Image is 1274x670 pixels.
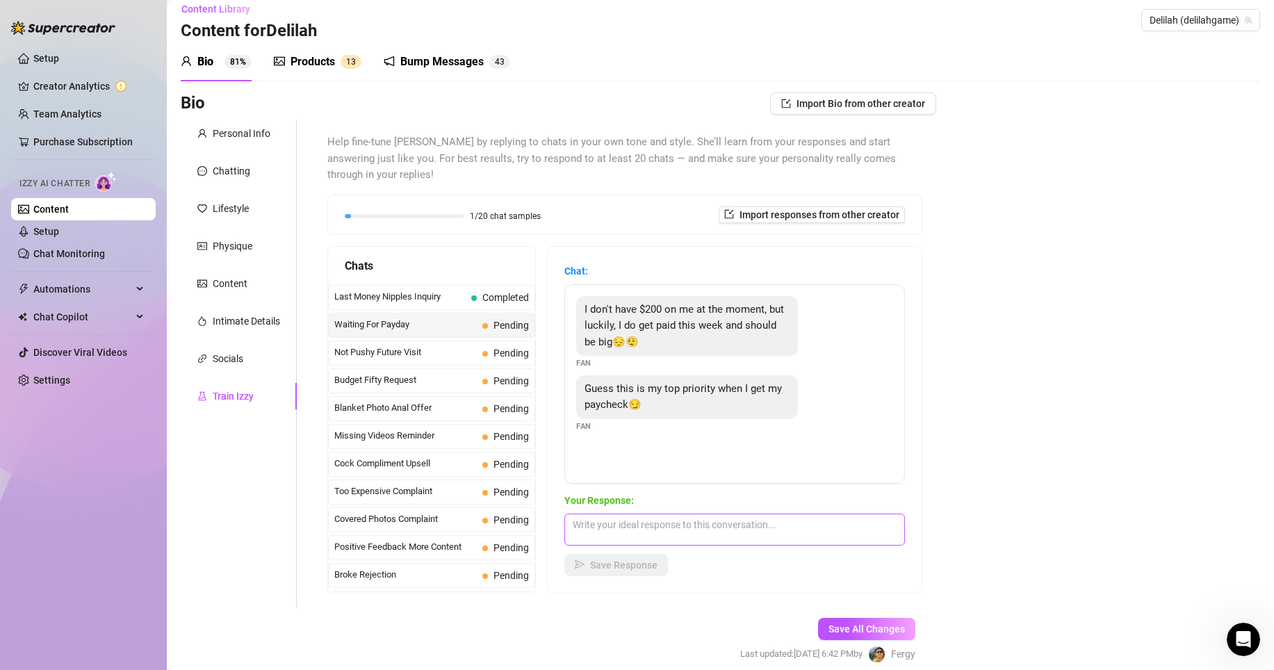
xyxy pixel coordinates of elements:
[493,514,529,525] span: Pending
[49,316,101,327] b: Train Izzy
[585,303,784,348] span: I don't have $200 on me at the moment, but luckily, I do get paid this week and should be big😔😮‍💨
[33,302,217,341] li: If possible, answer a few chats under the section to help personalize her responses.
[33,259,217,298] li: Complete your — specifically the and sections.
[576,420,591,432] span: Fan
[9,6,35,32] button: go back
[818,618,915,640] button: Save All Changes
[40,8,62,30] img: Profile image for Giselle
[11,21,115,35] img: logo-BBDzfeDw.svg
[19,177,90,190] span: Izzy AI Chatter
[67,17,129,31] p: Active 7h ago
[334,540,477,554] span: Positive Feedback More Content
[33,53,59,64] a: Setup
[213,389,254,404] div: Train Izzy
[327,134,922,183] span: Help fine-tune [PERSON_NAME] by replying to chats in your own tone and style. She’ll learn from y...
[724,209,734,219] span: import
[49,286,99,297] b: Physique
[564,554,668,576] button: Save Response
[33,204,69,215] a: Content
[213,238,252,254] div: Physique
[828,623,905,635] span: Save All Changes
[197,316,207,326] span: fire
[181,92,205,115] h3: Bio
[334,318,477,332] span: Waiting For Payday
[244,6,269,31] div: Close
[33,347,127,358] a: Discover Viral Videos
[770,92,936,115] button: Import Bio from other creator
[495,57,500,67] span: 4
[213,313,280,329] div: Intimate Details
[274,56,285,67] span: picture
[493,348,529,359] span: Pending
[493,431,529,442] span: Pending
[493,403,529,414] span: Pending
[334,345,477,359] span: Not Pushy Future Visit
[493,459,529,470] span: Pending
[493,542,529,553] span: Pending
[81,218,142,229] b: 10 minutes
[18,284,29,295] span: thunderbolt
[11,108,267,140] div: Giselle says…
[22,149,217,231] div: Thanks for reaching out — we’re almost ready to enable [PERSON_NAME] for you! There are just a fe...
[197,391,207,401] span: experiment
[11,140,267,468] div: Giselle says…
[33,108,101,120] a: Team Analytics
[11,48,267,90] div: Fergy says…
[224,55,252,69] sup: 81%
[493,320,529,331] span: Pending
[334,373,477,387] span: Budget Fifty Request
[1227,623,1260,656] iframe: Intercom live chat
[334,512,477,526] span: Covered Photos Complaint
[493,570,529,581] span: Pending
[197,354,207,363] span: link
[334,568,477,582] span: Broke Rejection
[33,306,132,328] span: Chat Copilot
[44,455,55,466] button: Gif picker
[197,279,207,288] span: picture
[22,402,217,430] div: Let us know if you need help with any of the steps
[18,312,27,322] img: Chat Copilot
[493,487,529,498] span: Pending
[585,382,782,411] span: Guess this is my top priority when I get my paycheck😏
[117,286,161,297] b: Content
[213,201,249,216] div: Lifestyle
[341,55,361,69] sup: 13
[22,348,217,402] div: Once these are done, just send us a quick message and we’ll go ahead and enable [PERSON_NAME] for...
[197,54,213,70] div: Bio
[11,140,228,438] div: Hey!Thanks for reaching out — we’re almost ready to enable [PERSON_NAME] for you! There are just ...
[181,20,317,42] h3: Content for Delilah
[351,57,356,67] span: 3
[334,484,477,498] span: Too Expensive Complaint
[218,6,244,32] button: Home
[1150,10,1252,31] span: Delilah (delilahgame)
[740,209,899,220] span: Import responses from other creator
[346,57,351,67] span: 1
[797,98,925,109] span: Import Bio from other creator
[197,166,207,176] span: message
[66,455,77,466] button: Upload attachment
[493,375,529,386] span: Pending
[564,495,634,506] strong: Your Response:
[197,204,207,213] span: heart
[334,290,466,304] span: Last Money Nipples Inquiry
[83,111,214,124] div: joined the conversation
[384,56,395,67] span: notification
[104,260,166,271] b: Creator Bio
[33,75,145,97] a: Creator Analytics exclamation-circle
[95,172,117,192] img: AI Chatter
[181,3,250,15] span: Content Library
[33,230,217,256] li: Set up in your Product Catalog.
[213,126,270,141] div: Personal Info
[500,57,505,67] span: 3
[334,401,477,415] span: Blanket Photo Anal Offer
[11,90,267,108] div: [DATE]
[869,646,885,662] img: Fergy
[400,54,484,70] div: Bump Messages
[345,257,373,275] span: Chats
[891,646,915,662] span: Fergy
[781,99,791,108] span: import
[65,111,79,124] img: Profile image for Giselle
[12,426,266,450] textarea: Message…
[213,276,247,291] div: Content
[114,48,267,79] div: I hope you can reply to me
